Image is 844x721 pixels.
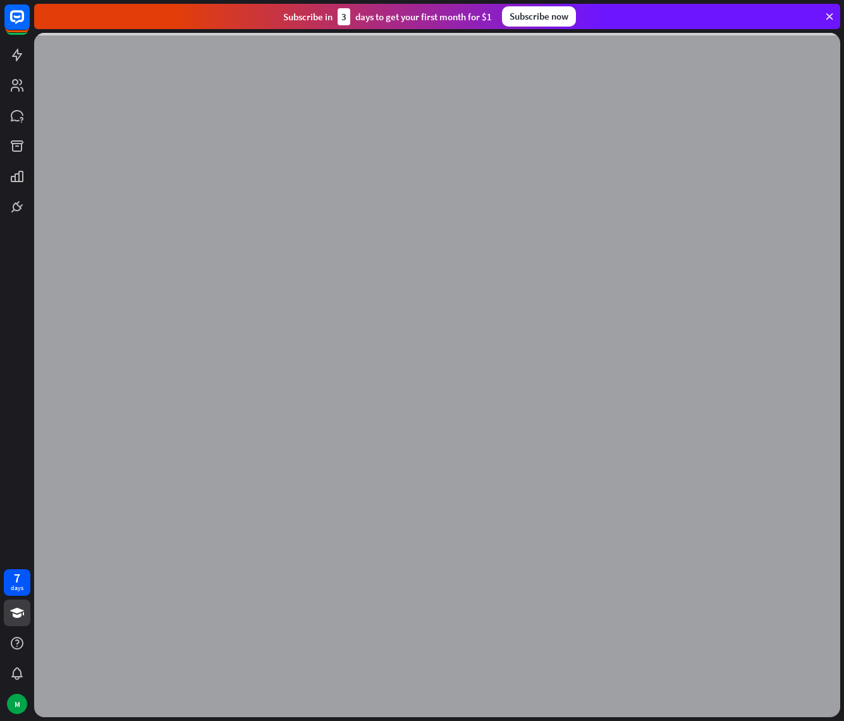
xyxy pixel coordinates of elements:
div: 7 [14,572,20,584]
div: M [7,694,27,714]
div: 3 [338,8,350,25]
a: 7 days [4,569,30,596]
div: days [11,584,23,593]
button: Open LiveChat chat widget [10,5,48,43]
div: Subscribe in days to get your first month for $1 [283,8,492,25]
div: Subscribe now [502,6,576,27]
